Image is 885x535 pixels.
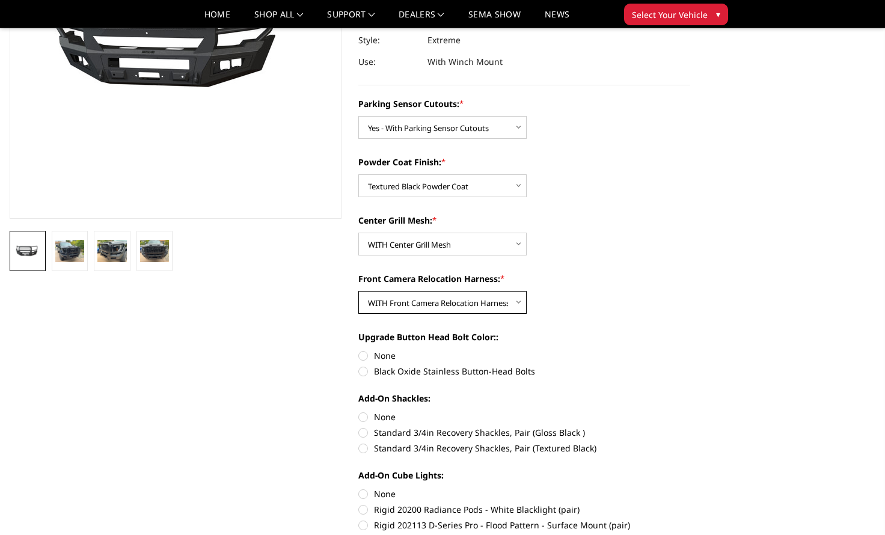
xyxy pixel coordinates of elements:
dd: With Winch Mount [427,51,503,73]
label: Powder Coat Finish: [358,156,690,168]
img: 2024-2025 GMC 2500-3500 - A2 Series - Extreme Front Bumper (winch mount) [13,245,42,258]
label: Center Grill Mesh: [358,214,690,227]
img: 2024-2025 GMC 2500-3500 - A2 Series - Extreme Front Bumper (winch mount) [97,240,126,261]
label: None [358,411,690,423]
label: Add-On Cube Lights: [358,469,690,481]
label: Upgrade Button Head Bolt Color:: [358,331,690,343]
label: Standard 3/4in Recovery Shackles, Pair (Gloss Black ) [358,426,690,439]
label: None [358,488,690,500]
dt: Use: [358,51,418,73]
label: Rigid 20200 Radiance Pods - White Blacklight (pair) [358,503,690,516]
label: Standard 3/4in Recovery Shackles, Pair (Textured Black) [358,442,690,454]
dt: Style: [358,29,418,51]
label: None [358,349,690,362]
a: Support [327,10,375,28]
span: Select Your Vehicle [632,8,708,21]
img: 2024-2025 GMC 2500-3500 - A2 Series - Extreme Front Bumper (winch mount) [140,240,169,261]
a: Dealers [399,10,444,28]
button: Select Your Vehicle [624,4,728,25]
a: Home [204,10,230,28]
label: Rigid 202113 D-Series Pro - Flood Pattern - Surface Mount (pair) [358,519,690,531]
a: News [545,10,569,28]
label: Black Oxide Stainless Button-Head Bolts [358,365,690,378]
label: Add-On Shackles: [358,392,690,405]
dd: Extreme [427,29,461,51]
label: Front Camera Relocation Harness: [358,272,690,285]
span: ▾ [716,8,720,20]
img: 2024-2025 GMC 2500-3500 - A2 Series - Extreme Front Bumper (winch mount) [55,240,84,261]
a: SEMA Show [468,10,521,28]
label: Parking Sensor Cutouts: [358,97,690,110]
a: shop all [254,10,303,28]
